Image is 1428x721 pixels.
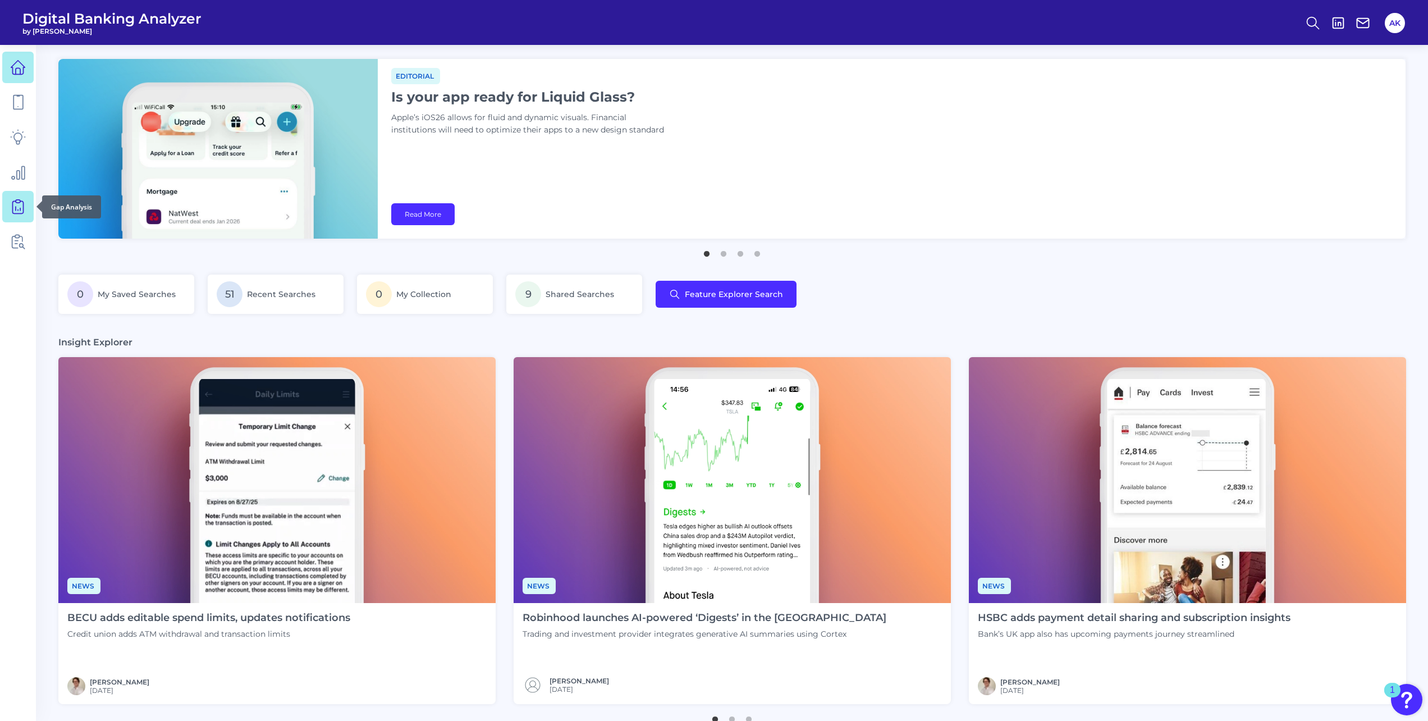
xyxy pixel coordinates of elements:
[396,289,451,299] span: My Collection
[523,580,556,591] a: News
[391,89,672,105] h1: Is your app ready for Liquid Glass?
[67,677,85,695] img: MIchael McCaw
[217,281,242,307] span: 51
[1000,686,1060,695] span: [DATE]
[42,195,101,218] div: Gap Analysis
[58,357,496,603] img: News - Phone (2).png
[978,629,1290,639] p: Bank’s UK app also has upcoming payments journey streamlined
[546,289,614,299] span: Shared Searches
[969,357,1406,603] img: News - Phone.png
[67,629,350,639] p: Credit union adds ATM withdrawal and transaction limits
[391,70,440,81] a: Editorial
[67,578,100,594] span: News
[357,275,493,314] a: 0My Collection
[391,203,455,225] a: Read More
[247,289,315,299] span: Recent Searches
[90,678,149,686] a: [PERSON_NAME]
[1391,684,1422,715] button: Open Resource Center, 1 new notification
[58,336,132,348] h3: Insight Explorer
[523,612,886,624] h4: Robinhood launches AI-powered ‘Digests’ in the [GEOGRAPHIC_DATA]
[366,281,392,307] span: 0
[58,59,378,239] img: bannerImg
[58,275,194,314] a: 0My Saved Searches
[550,685,609,693] span: [DATE]
[1000,678,1060,686] a: [PERSON_NAME]
[391,68,440,84] span: Editorial
[735,245,746,257] button: 3
[67,612,350,624] h4: BECU adds editable spend limits, updates notifications
[514,357,951,603] img: News - Phone (1).png
[718,245,729,257] button: 2
[978,580,1011,591] a: News
[515,281,541,307] span: 9
[656,281,797,308] button: Feature Explorer Search
[22,10,202,27] span: Digital Banking Analyzer
[22,27,202,35] span: by [PERSON_NAME]
[98,289,176,299] span: My Saved Searches
[208,275,344,314] a: 51Recent Searches
[978,612,1290,624] h4: HSBC adds payment detail sharing and subscription insights
[523,629,886,639] p: Trading and investment provider integrates generative AI summaries using Cortex
[752,245,763,257] button: 4
[1385,13,1405,33] button: AK
[978,578,1011,594] span: News
[685,290,783,299] span: Feature Explorer Search
[1390,690,1395,705] div: 1
[506,275,642,314] a: 9Shared Searches
[978,677,996,695] img: MIchael McCaw
[391,112,672,136] p: Apple’s iOS26 allows for fluid and dynamic visuals. Financial institutions will need to optimize ...
[550,677,609,685] a: [PERSON_NAME]
[701,245,712,257] button: 1
[67,580,100,591] a: News
[67,281,93,307] span: 0
[523,578,556,594] span: News
[90,686,149,695] span: [DATE]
